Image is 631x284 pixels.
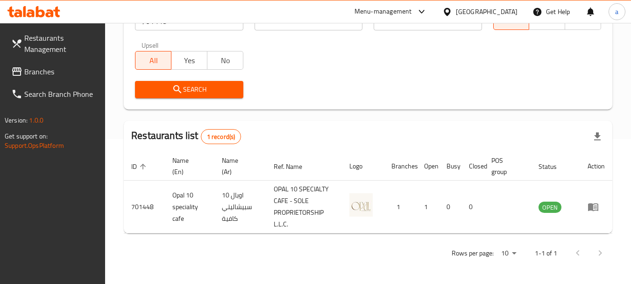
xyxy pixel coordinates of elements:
td: 701448 [124,181,165,233]
span: Yes [175,54,204,67]
span: Ref. Name [274,161,314,172]
th: Action [580,152,612,181]
td: اوبال 10 سبيشاليتي كافية [214,181,266,233]
span: Version: [5,114,28,126]
a: Search Branch Phone [4,83,106,105]
div: OPEN [539,202,561,213]
td: OPAL 10 SPECIALTY CAFE - SOLE PROPRIETORSHIP L.L.C. [266,181,342,233]
div: Menu-management [354,6,412,17]
th: Busy [439,152,461,181]
span: Search Branch Phone [24,88,98,100]
th: Open [417,152,439,181]
p: Rows per page: [452,248,494,259]
div: Rows per page: [497,247,520,261]
span: No [211,54,240,67]
th: Branches [384,152,417,181]
div: Export file [586,125,609,148]
span: OPEN [539,202,561,213]
th: Logo [342,152,384,181]
a: Restaurants Management [4,27,106,60]
span: Search [142,84,235,95]
button: All [135,51,171,70]
span: TGO [533,14,561,28]
span: a [615,7,618,17]
td: 0 [439,181,461,233]
span: POS group [491,155,520,177]
a: Branches [4,60,106,83]
p: 1-1 of 1 [535,248,557,259]
h2: Restaurants list [131,129,241,144]
table: enhanced table [124,152,612,233]
span: Branches [24,66,98,77]
span: Name (En) [172,155,203,177]
span: 1 record(s) [201,132,241,141]
div: Menu [588,201,605,212]
span: ID [131,161,149,172]
th: Closed [461,152,484,181]
span: Name (Ar) [222,155,255,177]
td: 0 [461,181,484,233]
button: No [207,51,243,70]
div: [GEOGRAPHIC_DATA] [456,7,518,17]
button: Search [135,81,243,98]
div: Total records count [201,129,241,144]
span: All [497,14,526,28]
span: Restaurants Management [24,32,98,55]
td: Opal 10 speciality cafe [165,181,214,233]
td: 1 [417,181,439,233]
span: Get support on: [5,130,48,142]
span: 1.0.0 [29,114,43,126]
span: Status [539,161,569,172]
button: Yes [171,51,207,70]
td: 1 [384,181,417,233]
img: Opal 10 speciality cafe [349,193,373,217]
label: Upsell [142,42,159,48]
a: Support.OpsPlatform [5,139,64,152]
span: TMP [569,14,597,28]
span: All [139,54,168,67]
